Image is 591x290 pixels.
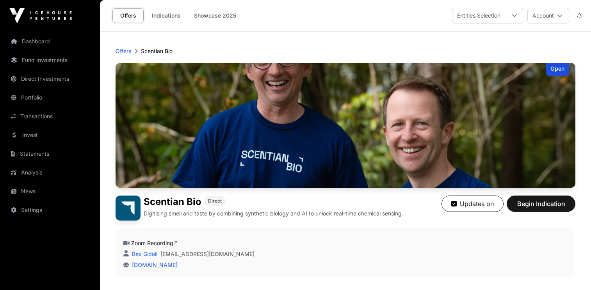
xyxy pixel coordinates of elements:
[6,108,94,125] a: Transactions
[116,63,575,188] img: Scentian Bio
[6,201,94,219] a: Settings
[116,196,141,221] img: Scentian Bio
[189,8,241,23] a: Showcase 2025
[144,210,403,217] p: Digitising smell and taste by combining synthetic biology and AI to unlock real-time chemical sen...
[144,196,201,208] h1: Scentian Bio
[546,63,569,76] div: Open
[6,164,94,181] a: Analysis
[6,70,94,87] a: Direct Investments
[6,145,94,162] a: Statements
[516,199,566,208] span: Begin Indication
[6,183,94,200] a: News
[507,196,575,212] button: Begin Indication
[527,8,569,23] button: Account
[141,47,173,55] p: Scentian Bio
[9,8,72,23] img: Icehouse Ventures Logo
[147,8,186,23] a: Indications
[6,89,94,106] a: Portfolio
[131,240,178,246] a: Zoom Recording
[208,198,222,204] span: Direct
[112,8,144,23] a: Offers
[116,47,131,55] a: Offers
[6,52,94,69] a: Fund Investments
[6,33,94,50] a: Dashboard
[441,196,504,212] button: Updates on
[160,250,255,258] a: [EMAIL_ADDRESS][DOMAIN_NAME]
[452,8,505,23] div: Entities Selection
[129,262,178,268] a: [DOMAIN_NAME]
[130,251,157,257] a: Bex Gidall
[6,126,94,144] a: Invest
[507,203,575,211] a: Begin Indication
